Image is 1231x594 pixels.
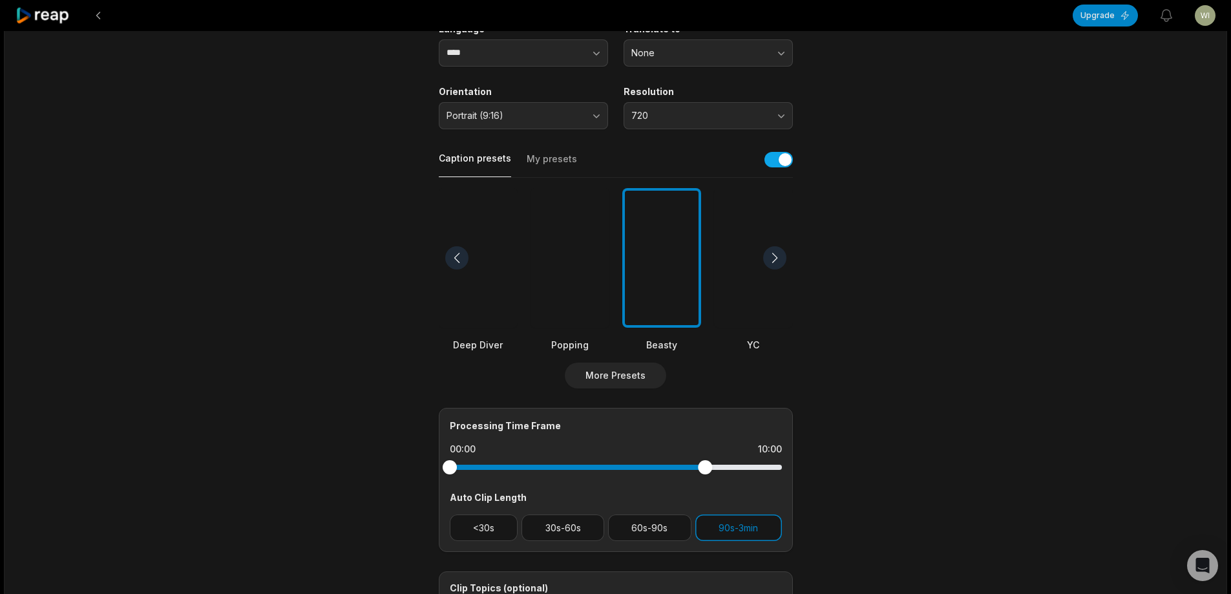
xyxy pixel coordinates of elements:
div: 00:00 [450,443,476,456]
button: 90s-3min [695,514,782,541]
div: YC [714,338,793,352]
div: Beasty [622,338,701,352]
span: Portrait (9:16) [447,110,582,122]
div: Open Intercom Messenger [1187,550,1218,581]
div: Popping [531,338,609,352]
button: 30s-60s [521,514,604,541]
button: 60s-90s [608,514,691,541]
button: Upgrade [1073,5,1138,27]
label: Resolution [624,86,793,98]
div: Deep Diver [439,338,518,352]
div: 10:00 [758,443,782,456]
label: Orientation [439,86,608,98]
span: None [631,47,767,59]
button: My presets [527,153,577,177]
span: 720 [631,110,767,122]
button: More Presets [565,363,666,388]
div: Auto Clip Length [450,491,782,504]
button: Portrait (9:16) [439,102,608,129]
button: None [624,39,793,67]
div: Clip Topics (optional) [450,582,782,594]
div: Processing Time Frame [450,419,782,432]
button: Caption presets [439,152,511,177]
button: <30s [450,514,518,541]
button: 720 [624,102,793,129]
